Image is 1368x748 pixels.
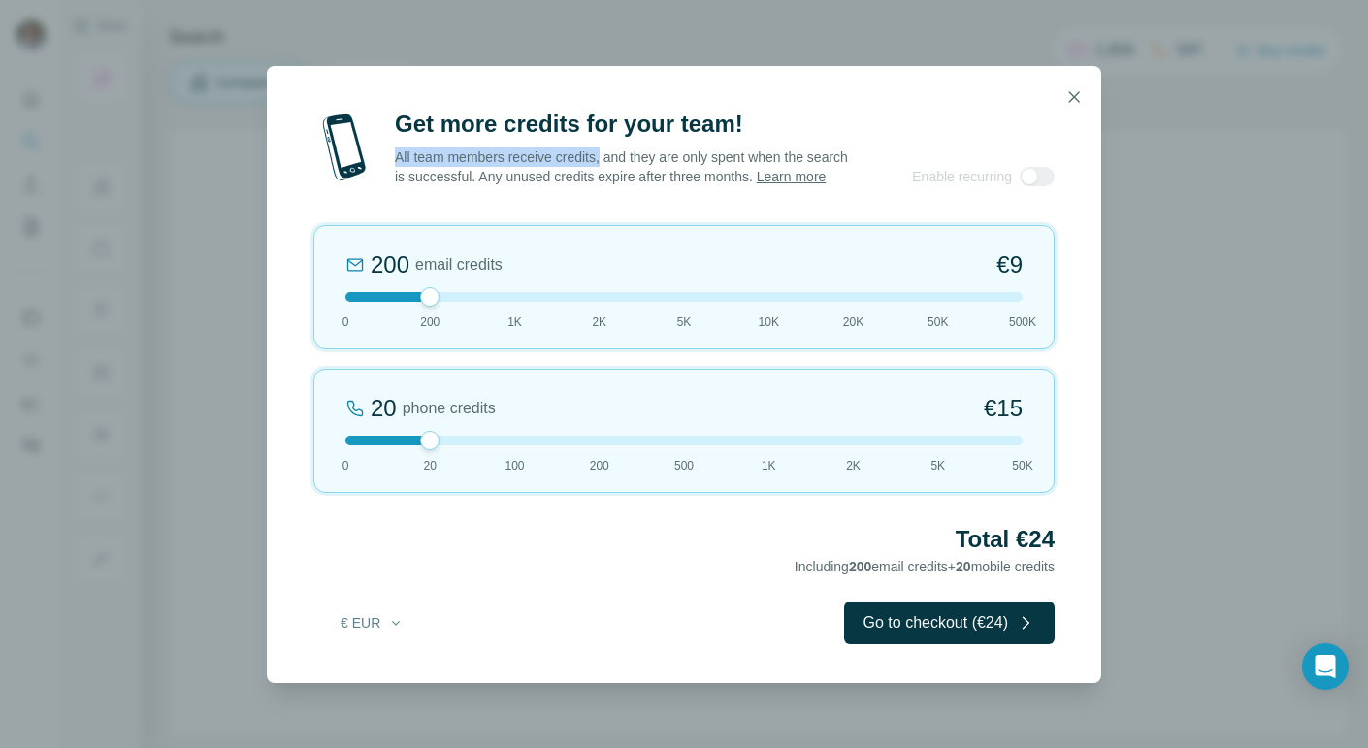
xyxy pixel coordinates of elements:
[759,313,779,331] span: 10K
[403,397,496,420] span: phone credits
[677,313,692,331] span: 5K
[342,313,349,331] span: 0
[984,393,1023,424] span: €15
[371,393,397,424] div: 20
[420,313,440,331] span: 200
[507,313,522,331] span: 1K
[844,602,1055,644] button: Go to checkout (€24)
[395,147,850,186] p: All team members receive credits, and they are only spent when the search is successful. Any unus...
[762,457,776,474] span: 1K
[849,559,871,574] span: 200
[843,313,863,331] span: 20K
[912,167,1012,186] span: Enable recurring
[846,457,861,474] span: 2K
[674,457,694,474] span: 500
[371,249,409,280] div: 200
[313,109,375,186] img: mobile-phone
[327,605,417,640] button: € EUR
[996,249,1023,280] span: €9
[590,457,609,474] span: 200
[505,457,524,474] span: 100
[415,253,503,276] span: email credits
[313,524,1055,555] h2: Total €24
[1302,643,1349,690] div: Open Intercom Messenger
[928,313,948,331] span: 50K
[1012,457,1032,474] span: 50K
[757,169,827,184] a: Learn more
[592,313,606,331] span: 2K
[342,457,349,474] span: 0
[956,559,971,574] span: 20
[795,559,1055,574] span: Including email credits + mobile credits
[1009,313,1036,331] span: 500K
[930,457,945,474] span: 5K
[424,457,437,474] span: 20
